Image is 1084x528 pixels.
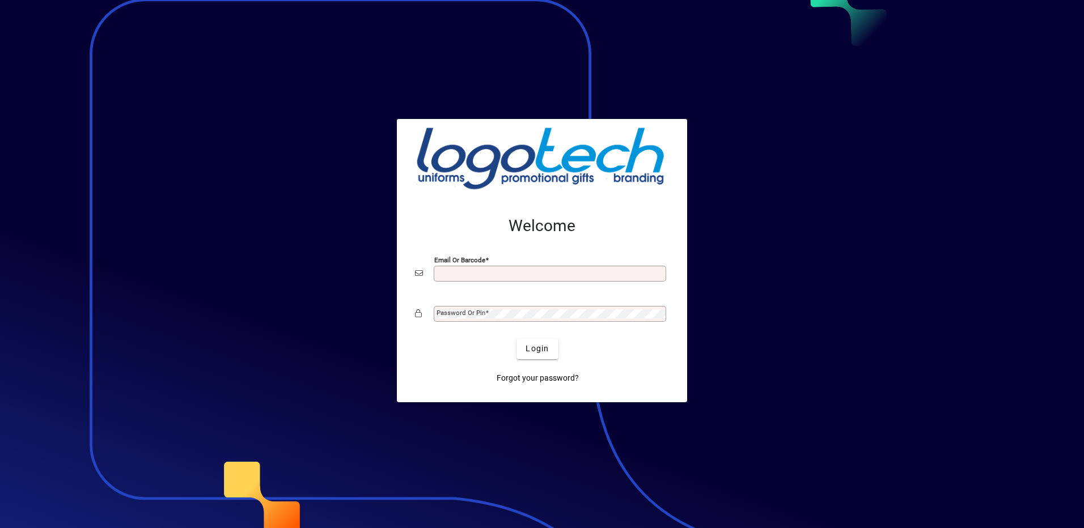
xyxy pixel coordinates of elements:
[415,216,669,236] h2: Welcome
[526,343,549,355] span: Login
[492,368,583,389] a: Forgot your password?
[497,372,579,384] span: Forgot your password?
[437,309,485,317] mat-label: Password or Pin
[434,256,485,263] mat-label: Email or Barcode
[516,339,558,359] button: Login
